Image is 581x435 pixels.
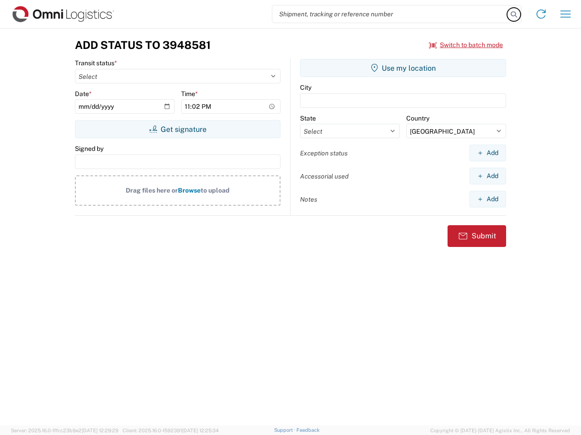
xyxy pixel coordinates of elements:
a: Support [274,427,297,433]
label: Date [75,90,92,98]
label: Accessorial used [300,172,349,180]
h3: Add Status to 3948581 [75,39,211,52]
span: [DATE] 12:25:34 [182,428,219,433]
label: Notes [300,195,317,203]
span: to upload [201,187,230,194]
span: Browse [178,187,201,194]
span: Server: 2025.16.0-1ffcc23b9e2 [11,428,118,433]
span: [DATE] 12:29:29 [82,428,118,433]
a: Feedback [296,427,320,433]
label: Exception status [300,149,348,157]
button: Add [469,191,506,208]
button: Submit [448,225,506,247]
button: Get signature [75,120,281,138]
label: Transit status [75,59,117,67]
button: Add [469,145,506,161]
button: Add [469,168,506,184]
span: Drag files here or [126,187,178,194]
label: City [300,83,311,92]
span: Client: 2025.16.0-1592391 [123,428,219,433]
button: Use my location [300,59,506,77]
label: State [300,114,316,122]
label: Time [181,90,198,98]
button: Switch to batch mode [429,38,503,53]
label: Country [406,114,429,122]
span: Copyright © [DATE]-[DATE] Agistix Inc., All Rights Reserved [430,426,570,435]
label: Signed by [75,145,103,153]
input: Shipment, tracking or reference number [272,5,507,23]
